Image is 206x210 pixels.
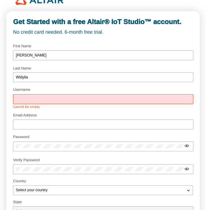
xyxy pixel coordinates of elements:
[13,105,193,109] div: Cannot be empty
[13,87,30,92] label: Username
[13,18,193,26] unity-typography: Get Started with a free Altair® IoT Studio™ account.
[13,113,37,117] label: Email Address
[13,30,193,35] unity-typography: No credit card needed. 6-month free trial.
[13,135,29,139] label: Password
[13,158,40,162] label: Verify Password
